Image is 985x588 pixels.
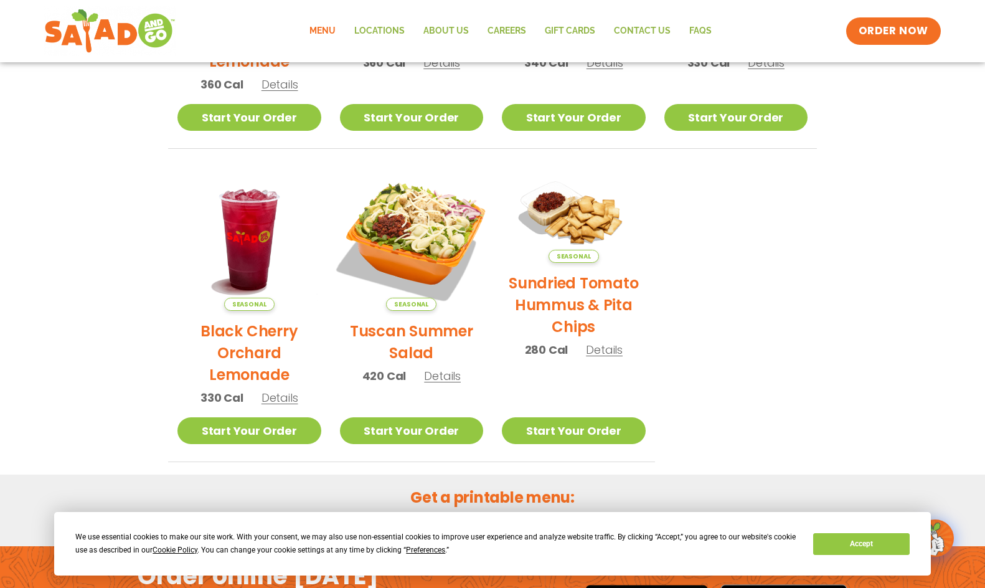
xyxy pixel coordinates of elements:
[300,17,345,45] a: Menu
[340,417,484,444] a: Start Your Order
[846,17,941,45] a: ORDER NOW
[502,104,646,131] a: Start Your Order
[75,531,798,557] div: We use essential cookies to make our site work. With your consent, we may also use non-essential ...
[177,168,321,311] img: Product photo for Black Cherry Orchard Lemonade
[386,298,436,311] span: Seasonal
[535,17,605,45] a: GIFT CARDS
[177,320,321,386] h2: Black Cherry Orchard Lemonade
[340,104,484,131] a: Start Your Order
[502,417,646,444] a: Start Your Order
[363,54,406,71] span: 360 Cal
[262,390,298,405] span: Details
[54,512,931,576] div: Cookie Consent Prompt
[177,104,321,131] a: Start Your Order
[200,76,243,93] span: 360 Cal
[200,389,243,406] span: 330 Cal
[423,55,460,70] span: Details
[345,17,414,45] a: Locations
[587,55,623,70] span: Details
[478,17,535,45] a: Careers
[224,298,275,311] span: Seasonal
[406,546,445,554] span: Preferences
[605,17,680,45] a: Contact Us
[748,55,785,70] span: Details
[177,417,321,444] a: Start Your Order
[664,104,808,131] a: Start Your Order
[327,154,496,323] img: Product photo for Tuscan Summer Salad
[414,17,478,45] a: About Us
[340,320,484,364] h2: Tuscan Summer Salad
[525,341,568,358] span: 280 Cal
[362,367,407,384] span: 420 Cal
[502,272,646,338] h2: Sundried Tomato Hummus & Pita Chips
[262,77,298,92] span: Details
[859,24,928,39] span: ORDER NOW
[918,521,953,556] img: wpChatIcon
[524,54,568,71] span: 340 Cal
[687,54,730,71] span: 330 Cal
[44,6,176,56] img: new-SAG-logo-768×292
[168,486,817,508] h2: Get a printable menu:
[586,342,623,358] span: Details
[680,17,721,45] a: FAQs
[549,250,599,263] span: Seasonal
[502,168,646,263] img: Product photo for Sundried Tomato Hummus & Pita Chips
[153,546,197,554] span: Cookie Policy
[424,368,461,384] span: Details
[813,533,909,555] button: Accept
[300,17,721,45] nav: Menu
